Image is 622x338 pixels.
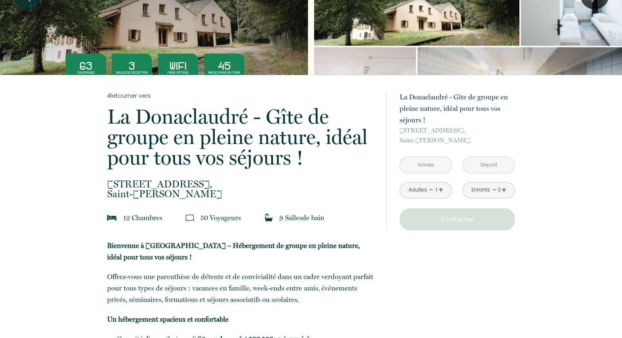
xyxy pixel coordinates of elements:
div: Adultes [408,186,427,194]
button: Contacter [400,208,515,230]
img: guests [186,214,194,222]
span: s [238,214,241,222]
p: Saint-[PERSON_NAME] [400,126,515,145]
span: s [299,214,302,222]
p: Saint-[PERSON_NAME] [107,179,375,199]
span: s [159,214,162,222]
div: 1 [434,186,438,194]
p: La Donaclaudré - Gîte de groupe en pleine nature, idéal pour tous vos séjours ! [400,91,515,126]
p: Contacter [402,214,512,224]
strong: Un hébergement spacieux et confortable [107,315,229,323]
a: - [429,184,433,196]
p: Offrez-vous une parenthèse de détente et de convivialité dans un cadre verdoyant parfait pour tou... [107,271,375,305]
p: 12 Chambre [123,212,162,223]
p: 50 Voyageur [200,212,241,223]
a: + [438,184,443,196]
p: La Donaclaudré - Gîte de groupe en pleine nature, idéal pour tous vos séjours ! [107,106,375,168]
strong: Bienvenue à [GEOGRAPHIC_DATA] – Hébergement de groupe en pleine nature, idéal pour tous vos séjou... [107,241,360,261]
input: Départ [463,157,514,173]
div: 0 [497,186,501,194]
a: + [501,184,506,196]
p: 9 Salle de bain [279,212,324,223]
span: [STREET_ADDRESS], [107,179,375,189]
a: Retourner vers [107,91,375,100]
a: - [492,184,496,196]
div: Enfants [472,186,490,194]
span: [STREET_ADDRESS], [400,126,515,135]
input: Arrivée [400,157,451,173]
